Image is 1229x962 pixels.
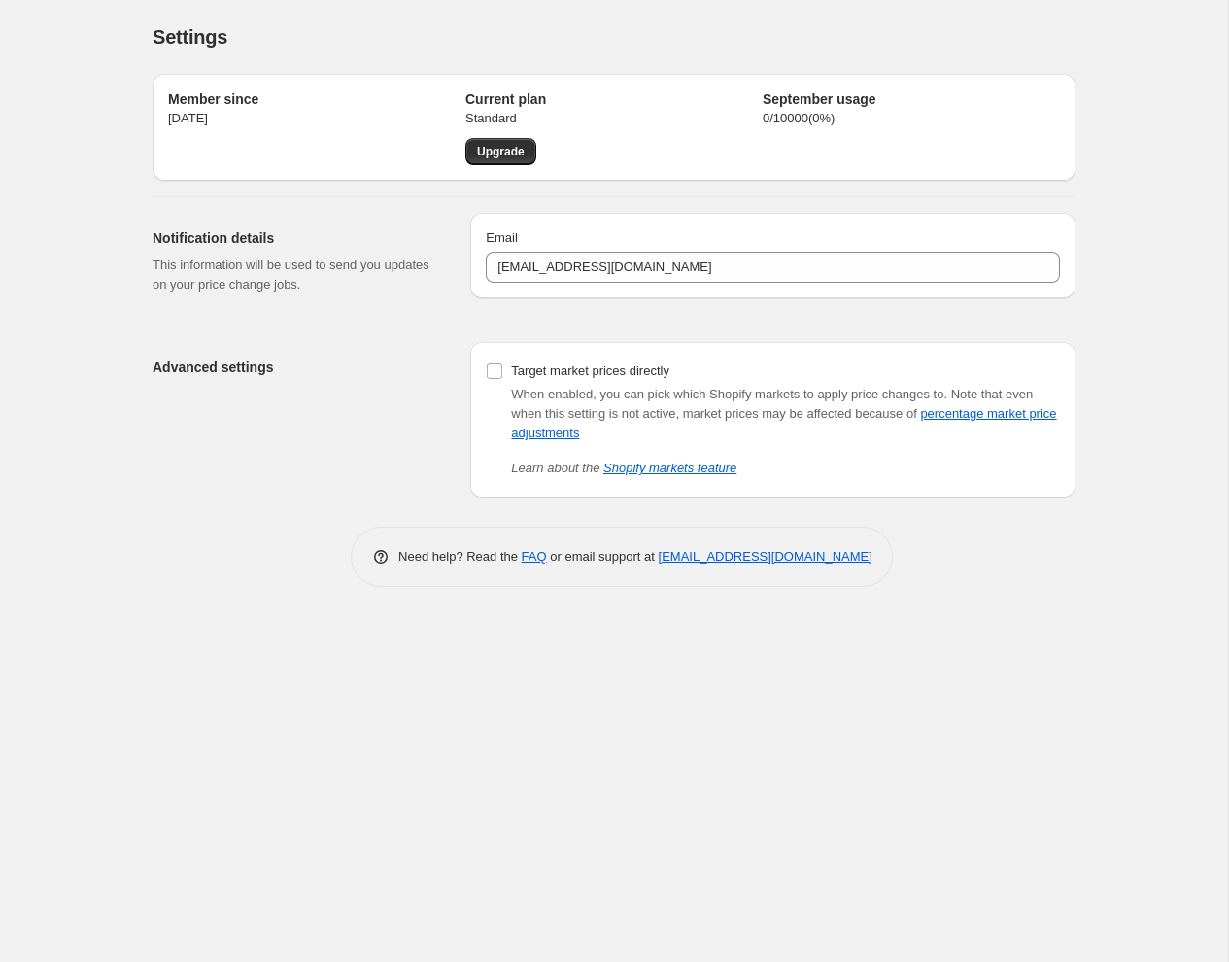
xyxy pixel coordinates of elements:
[763,109,1060,128] p: 0 / 10000 ( 0 %)
[153,358,439,377] h2: Advanced settings
[763,89,1060,109] h2: September usage
[547,549,659,564] span: or email support at
[465,89,763,109] h2: Current plan
[511,363,669,378] span: Target market prices directly
[511,387,1056,440] span: Note that even when this setting is not active, market prices may be affected because of
[168,109,465,128] p: [DATE]
[659,549,872,564] a: [EMAIL_ADDRESS][DOMAIN_NAME]
[511,387,947,401] span: When enabled, you can pick which Shopify markets to apply price changes to.
[603,461,736,475] a: Shopify markets feature
[511,461,736,475] i: Learn about the
[522,549,547,564] a: FAQ
[153,228,439,248] h2: Notification details
[465,109,763,128] p: Standard
[465,138,536,165] a: Upgrade
[168,89,465,109] h2: Member since
[477,144,525,159] span: Upgrade
[153,26,227,48] span: Settings
[153,256,439,294] p: This information will be used to send you updates on your price change jobs.
[486,230,518,245] span: Email
[398,549,522,564] span: Need help? Read the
